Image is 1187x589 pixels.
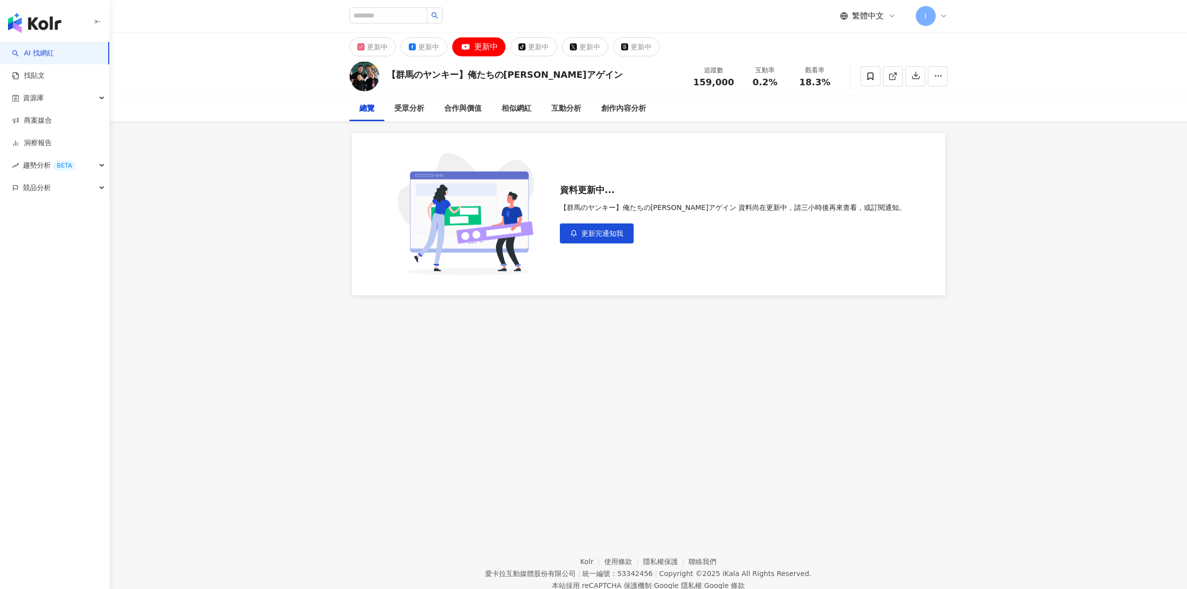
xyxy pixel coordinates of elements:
div: 合作與價值 [444,103,482,115]
div: 受眾分析 [394,103,424,115]
button: 更新中 [452,37,506,56]
a: 使用條款 [604,558,643,566]
div: 更新中 [474,40,498,54]
span: 趨勢分析 [23,154,76,177]
div: 【群馬のヤンキー】俺たちの[PERSON_NAME]アゲイン 資料尚在更新中，請三小時後再來查看，或訂閱通知。 [560,203,906,211]
button: 更新中 [510,37,557,56]
a: 聯絡我們 [688,558,716,566]
div: 【群馬のヤンキー】俺たちの[PERSON_NAME]アゲイン [387,68,623,81]
div: 創作內容分析 [601,103,646,115]
div: 互動分析 [551,103,581,115]
span: 0.2% [753,77,778,87]
span: I [924,10,926,21]
img: subscribe cta [391,153,548,275]
div: Copyright © 2025 All Rights Reserved. [659,570,811,578]
button: 更新中 [349,37,396,56]
div: 總覽 [359,103,374,115]
a: 商案媒合 [12,116,52,126]
img: logo [8,13,61,33]
span: | [655,570,657,578]
span: | [578,570,580,578]
span: 159,000 [693,77,734,87]
span: 資源庫 [23,87,44,109]
a: 隱私權保護 [643,558,689,566]
div: 更新中 [631,40,652,54]
span: 18.3% [799,77,830,87]
div: 統一編號：53342456 [582,570,653,578]
span: rise [12,162,19,169]
img: KOL Avatar [349,61,379,91]
a: searchAI 找網紅 [12,48,54,58]
div: 愛卡拉互動媒體股份有限公司 [485,570,576,578]
div: 觀看率 [796,65,834,75]
button: 更新中 [562,37,608,56]
a: iKala [722,570,739,578]
a: 找貼文 [12,71,45,81]
span: search [431,12,438,19]
div: 互動率 [746,65,784,75]
a: Kolr [580,558,604,566]
div: 追蹤數 [693,65,734,75]
span: 繁體中文 [852,10,884,21]
div: BETA [53,161,76,171]
div: 更新中 [528,40,549,54]
div: 相似網紅 [502,103,531,115]
div: 更新中 [579,40,600,54]
a: 洞察報告 [12,138,52,148]
button: 更新完通知我 [560,223,634,243]
div: 更新中 [418,40,439,54]
div: 資料更新中... [560,185,906,196]
span: 更新完通知我 [581,229,623,237]
button: 更新中 [401,37,447,56]
button: 更新中 [613,37,660,56]
span: 競品分析 [23,177,51,199]
div: 更新中 [367,40,388,54]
